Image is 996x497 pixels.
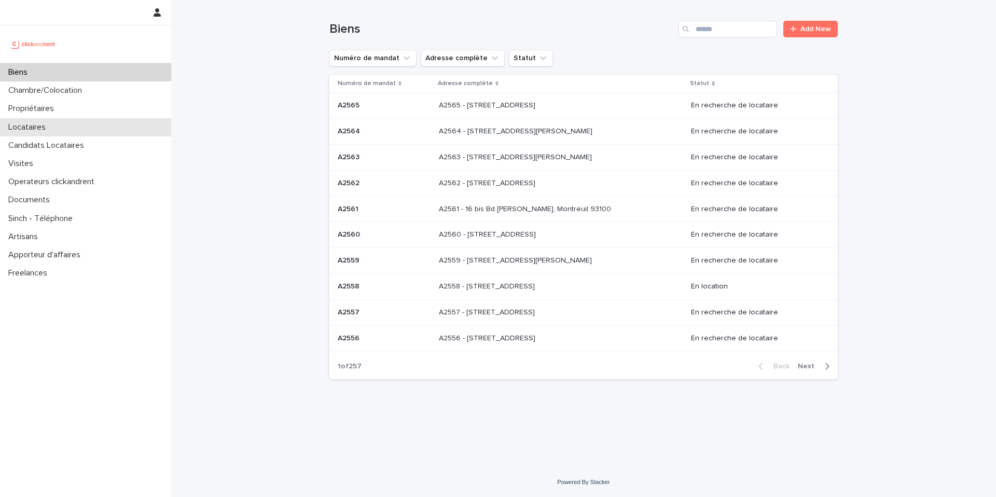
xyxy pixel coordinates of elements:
p: En recherche de locataire [691,179,821,188]
p: En recherche de locataire [691,256,821,265]
tr: A2565A2565 A2565 - [STREET_ADDRESS]A2565 - [STREET_ADDRESS] En recherche de locataire [329,93,838,119]
p: A2564 [338,125,362,136]
img: UCB0brd3T0yccxBKYDjQ [8,34,59,54]
input: Search [679,21,777,37]
p: A2560 [338,228,362,239]
p: Statut [690,78,709,89]
button: Next [794,362,838,371]
tr: A2557A2557 A2557 - [STREET_ADDRESS]A2557 - [STREET_ADDRESS] En recherche de locataire [329,299,838,325]
tr: A2556A2556 A2556 - [STREET_ADDRESS]A2556 - [STREET_ADDRESS] En recherche de locataire [329,325,838,351]
p: A2563 [338,151,362,162]
h1: Biens [329,22,674,37]
p: Numéro de mandat [338,78,396,89]
tr: A2558A2558 A2558 - [STREET_ADDRESS]A2558 - [STREET_ADDRESS] En location [329,273,838,299]
p: A2565 - [STREET_ADDRESS] [439,99,537,110]
span: Next [798,363,821,370]
p: Apporteur d'affaires [4,250,89,260]
p: Biens [4,67,36,77]
p: En recherche de locataire [691,101,821,110]
p: En recherche de locataire [691,308,821,317]
tr: A2562A2562 A2562 - [STREET_ADDRESS]A2562 - [STREET_ADDRESS] En recherche de locataire [329,170,838,196]
a: Add New [783,21,838,37]
p: A2560 - [STREET_ADDRESS] [439,228,538,239]
tr: A2561A2561 A2561 - 16 bis Bd [PERSON_NAME], Montreuil 93100A2561 - 16 bis Bd [PERSON_NAME], Montr... [329,196,838,222]
tr: A2559A2559 A2559 - [STREET_ADDRESS][PERSON_NAME]A2559 - [STREET_ADDRESS][PERSON_NAME] En recherch... [329,248,838,274]
p: En recherche de locataire [691,205,821,214]
p: Artisans [4,232,46,242]
p: En location [691,282,821,291]
button: Back [750,362,794,371]
p: A2565 [338,99,362,110]
p: Locataires [4,122,54,132]
p: A2562 [338,177,362,188]
button: Adresse complète [421,50,505,66]
span: Back [767,363,790,370]
a: Powered By Stacker [557,479,610,485]
p: A2557 - [STREET_ADDRESS] [439,306,537,317]
p: En recherche de locataire [691,153,821,162]
p: Documents [4,195,58,205]
p: A2557 [338,306,362,317]
p: A2563 - 781 Avenue de Monsieur Teste, Montpellier 34070 [439,151,594,162]
p: En recherche de locataire [691,334,821,343]
p: A2561 - 16 bis Bd [PERSON_NAME], Montreuil 93100 [439,203,613,214]
p: En recherche de locataire [691,127,821,136]
button: Statut [509,50,553,66]
button: Numéro de mandat [329,50,417,66]
p: A2558 [338,280,362,291]
tr: A2563A2563 A2563 - [STREET_ADDRESS][PERSON_NAME]A2563 - [STREET_ADDRESS][PERSON_NAME] En recherch... [329,144,838,170]
tr: A2560A2560 A2560 - [STREET_ADDRESS]A2560 - [STREET_ADDRESS] En recherche de locataire [329,222,838,248]
tr: A2564A2564 A2564 - [STREET_ADDRESS][PERSON_NAME]A2564 - [STREET_ADDRESS][PERSON_NAME] En recherch... [329,119,838,145]
p: A2561 [338,203,361,214]
p: Freelances [4,268,56,278]
p: 1 of 257 [329,354,370,379]
p: Visites [4,159,41,169]
p: A2559 [338,254,362,265]
p: En recherche de locataire [691,230,821,239]
p: Chambre/Colocation [4,86,90,95]
p: Propriétaires [4,104,62,114]
p: A2559 - [STREET_ADDRESS][PERSON_NAME] [439,254,594,265]
p: Sinch - Téléphone [4,214,81,224]
p: A2564 - [STREET_ADDRESS][PERSON_NAME] [439,125,594,136]
p: Adresse complète [438,78,493,89]
p: A2556 - [STREET_ADDRESS] [439,332,537,343]
span: Add New [800,25,831,33]
p: A2558 - [STREET_ADDRESS] [439,280,537,291]
p: Operateurs clickandrent [4,177,103,187]
p: A2556 [338,332,362,343]
p: A2562 - [STREET_ADDRESS] [439,177,537,188]
p: Candidats Locataires [4,141,92,150]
